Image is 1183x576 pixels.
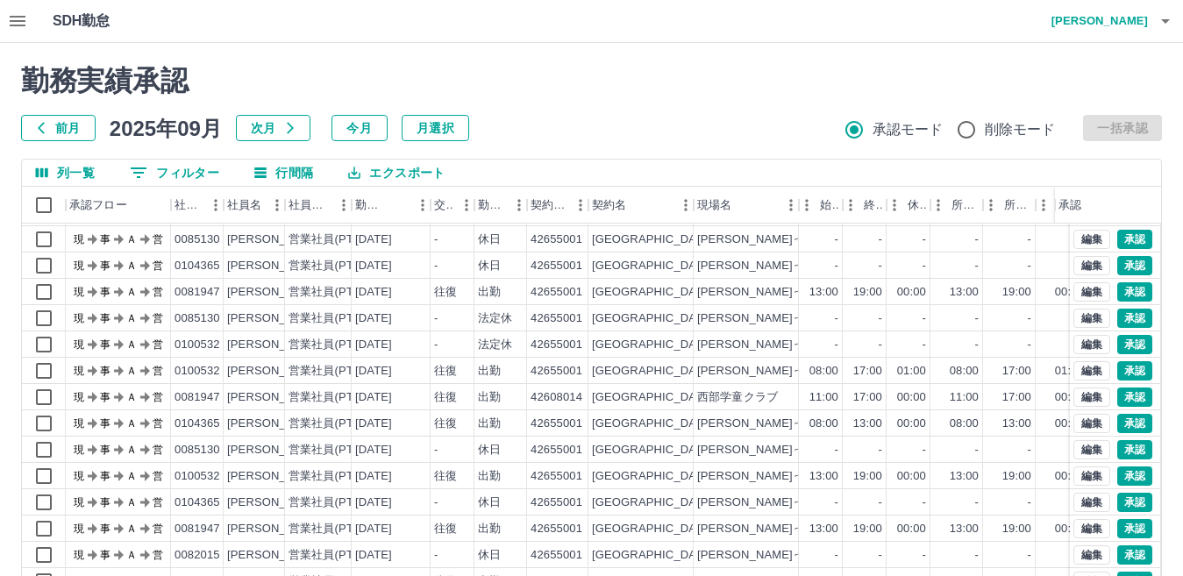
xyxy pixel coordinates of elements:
button: メニュー [453,192,480,218]
div: 契約名 [588,187,694,224]
div: 契約名 [592,187,626,224]
div: 法定休 [478,337,512,353]
div: 出勤 [478,521,501,537]
div: [PERSON_NAME] [227,521,323,537]
text: 現 [74,417,84,430]
div: [PERSON_NAME] [227,363,323,380]
div: 所定開始 [930,187,983,224]
button: 承認 [1117,466,1152,486]
div: - [975,310,979,327]
div: 往復 [434,416,457,432]
text: 事 [100,286,110,298]
div: - [975,258,979,274]
text: 営 [153,286,163,298]
div: 所定終業 [1004,187,1032,224]
button: メニュー [410,192,436,218]
div: 0100532 [175,363,220,380]
div: 13:00 [809,468,838,485]
button: 編集 [1073,335,1110,354]
button: メニュー [203,192,229,218]
div: [GEOGRAPHIC_DATA] [592,231,713,248]
text: 事 [100,470,110,482]
div: [PERSON_NAME]っ子放課後児童クラブ [697,416,908,432]
div: 出勤 [478,416,501,432]
div: 0104365 [175,258,220,274]
text: Ａ [126,338,137,351]
div: 営業社員(PT契約) [289,310,381,327]
div: 契約コード [527,187,588,224]
text: 現 [74,312,84,324]
div: 往復 [434,284,457,301]
div: 42655001 [531,468,582,485]
div: - [879,310,882,327]
div: 営業社員(PT契約) [289,389,381,406]
text: Ａ [126,417,137,430]
div: 42655001 [531,363,582,380]
div: [DATE] [355,416,392,432]
text: 現 [74,338,84,351]
div: [PERSON_NAME] [227,468,323,485]
div: 08:00 [809,416,838,432]
text: 事 [100,391,110,403]
div: 19:00 [1002,468,1031,485]
div: 0104365 [175,494,220,511]
div: - [434,310,438,327]
button: 編集 [1073,282,1110,302]
div: 00:00 [1055,521,1084,537]
div: 始業 [820,187,839,224]
div: 01:00 [897,363,926,380]
div: 出勤 [478,363,501,380]
text: Ａ [126,470,137,482]
text: 現 [74,470,84,482]
div: [PERSON_NAME]っ子放課後児童クラブ [697,337,908,353]
div: 08:00 [809,363,838,380]
button: 前月 [21,115,96,141]
div: [PERSON_NAME]っ子放課後児童クラブ [697,521,908,537]
div: 営業社員(PT契約) [289,363,381,380]
text: 事 [100,365,110,377]
div: 01:00 [1055,363,1084,380]
div: 00:00 [1055,468,1084,485]
div: 00:00 [897,416,926,432]
text: Ａ [126,286,137,298]
div: 勤務区分 [478,187,506,224]
div: 19:00 [1002,284,1031,301]
div: [PERSON_NAME]っ子放課後児童クラブ [697,363,908,380]
div: 42655001 [531,337,582,353]
text: 営 [153,391,163,403]
button: メニュー [331,192,357,218]
div: [PERSON_NAME]っ子放課後児童クラブ [697,468,908,485]
div: 所定終業 [983,187,1036,224]
div: - [1028,231,1031,248]
div: 17:00 [853,389,882,406]
div: 00:00 [1055,389,1084,406]
div: 往復 [434,521,457,537]
div: [PERSON_NAME] [227,389,323,406]
text: 事 [100,312,110,324]
div: 13:00 [809,521,838,537]
div: [PERSON_NAME]っ子放課後児童クラブ [697,494,908,511]
div: [DATE] [355,337,392,353]
div: 往復 [434,363,457,380]
text: Ａ [126,312,137,324]
div: 現場名 [697,187,731,224]
div: - [434,337,438,353]
div: 勤務日 [355,187,385,224]
div: - [1028,310,1031,327]
button: 編集 [1073,388,1110,407]
div: [DATE] [355,521,392,537]
div: 終業 [864,187,883,224]
text: 事 [100,338,110,351]
div: [GEOGRAPHIC_DATA] [592,442,713,459]
div: 17:00 [1002,363,1031,380]
div: [PERSON_NAME] [227,284,323,301]
div: 承認フロー [66,187,171,224]
div: 13:00 [809,284,838,301]
div: 営業社員(PT契約) [289,284,381,301]
text: Ａ [126,260,137,272]
button: 承認 [1117,519,1152,538]
span: 承認モード [873,119,944,140]
div: [DATE] [355,284,392,301]
div: 42655001 [531,231,582,248]
text: 現 [74,523,84,535]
